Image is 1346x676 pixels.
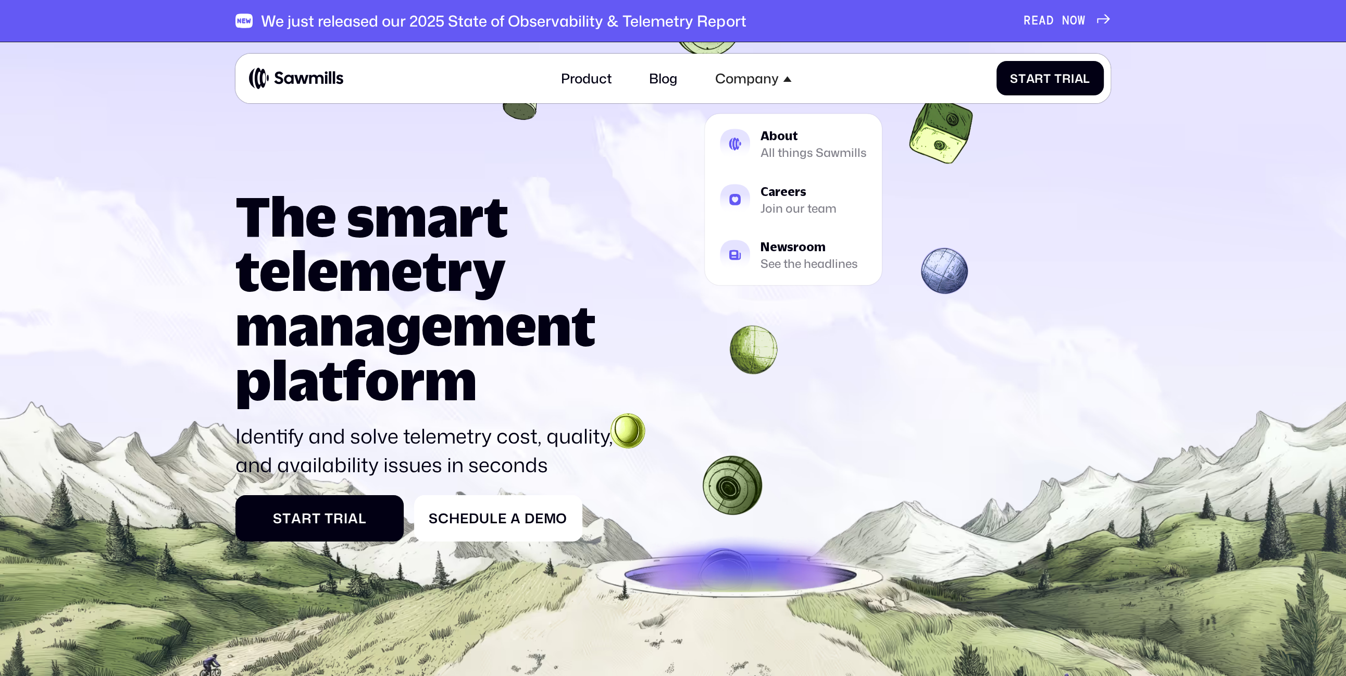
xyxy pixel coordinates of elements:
[1024,14,1031,28] span: R
[498,510,507,526] span: e
[639,60,688,97] a: Blog
[1062,71,1071,85] span: r
[1035,71,1043,85] span: r
[1083,71,1090,85] span: l
[479,510,490,526] span: u
[438,510,449,526] span: c
[710,118,877,169] a: AboutAll things Sawmills
[348,510,358,526] span: a
[414,495,582,542] a: ScheduleaDemo
[344,510,348,526] span: i
[710,229,877,280] a: NewsroomSee the headlines
[261,12,746,30] div: We just released our 2025 State of Observability & Telemetry Report
[705,60,802,97] div: Company
[1074,71,1083,85] span: a
[1062,14,1070,28] span: N
[761,130,867,142] div: About
[556,510,567,526] span: o
[551,60,622,97] a: Product
[715,70,778,87] div: Company
[1039,14,1046,28] span: A
[282,510,291,526] span: t
[273,510,282,526] span: S
[1070,14,1078,28] span: O
[534,510,543,526] span: e
[705,96,882,285] nav: Company
[302,510,312,526] span: r
[710,174,877,225] a: CareersJoin our team
[524,510,534,526] span: D
[1043,71,1051,85] span: t
[761,186,837,198] div: Careers
[1054,71,1062,85] span: T
[543,510,556,526] span: m
[358,510,367,526] span: l
[510,510,521,526] span: a
[291,510,302,526] span: a
[490,510,498,526] span: l
[460,510,469,526] span: e
[312,510,321,526] span: t
[235,495,404,542] a: StartTrial
[333,510,344,526] span: r
[325,510,333,526] span: T
[1018,71,1026,85] span: t
[761,241,858,253] div: Newsroom
[1078,14,1086,28] span: W
[469,510,479,526] span: d
[1046,14,1054,28] span: D
[761,147,867,157] div: All things Sawmills
[1026,71,1035,85] span: a
[1071,71,1075,85] span: i
[996,62,1104,96] a: StartTrial
[235,422,626,478] p: Identify and solve telemetry cost, quality, and availability issues in seconds
[1031,14,1039,28] span: E
[1010,71,1018,85] span: S
[761,203,837,213] div: Join our team
[429,510,438,526] span: S
[235,189,626,407] h1: The smart telemetry management platform
[761,258,858,268] div: See the headlines
[449,510,460,526] span: h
